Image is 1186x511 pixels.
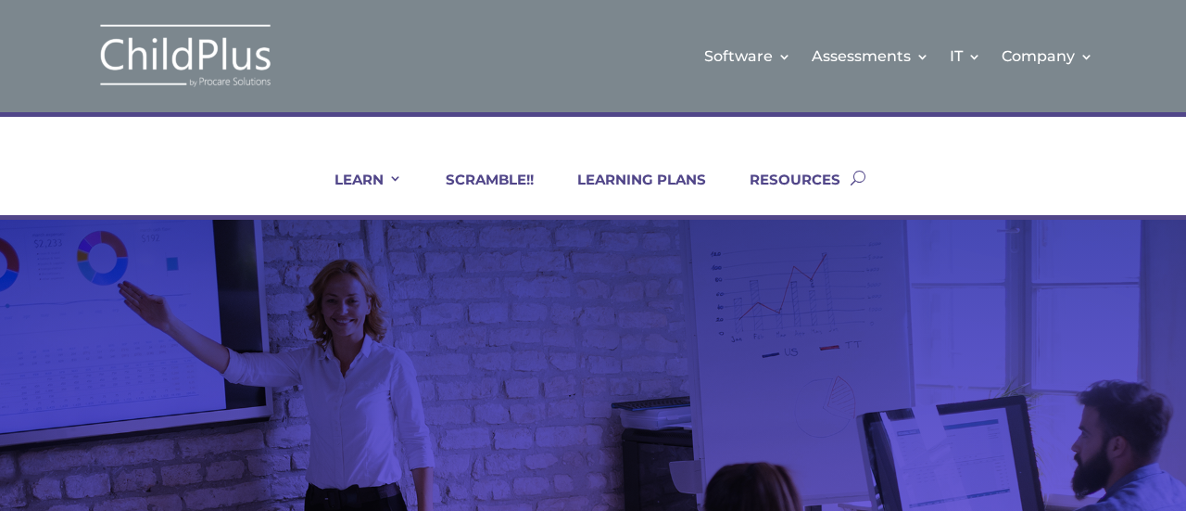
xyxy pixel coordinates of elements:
[1002,19,1093,94] a: Company
[726,171,840,215] a: RESOURCES
[554,171,706,215] a: LEARNING PLANS
[950,19,981,94] a: IT
[423,171,534,215] a: SCRAMBLE!!
[704,19,791,94] a: Software
[812,19,929,94] a: Assessments
[311,171,402,215] a: LEARN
